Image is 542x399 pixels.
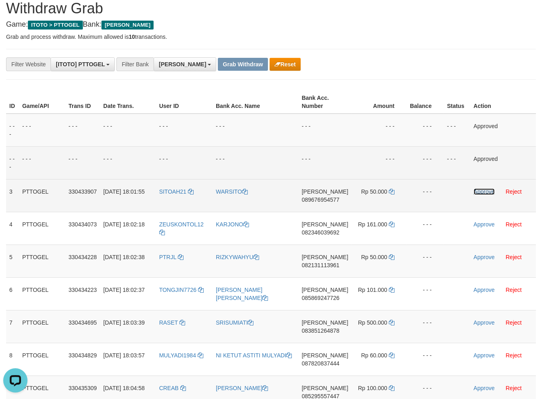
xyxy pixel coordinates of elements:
[302,254,348,260] span: [PERSON_NAME]
[506,319,522,326] a: Reject
[159,254,183,260] a: PTRJL
[6,91,19,114] th: ID
[103,319,145,326] span: [DATE] 18:03:39
[474,188,495,195] a: Approve
[103,188,145,195] span: [DATE] 18:01:55
[474,221,495,228] a: Approve
[156,114,213,147] td: - - -
[100,91,156,114] th: Date Trans.
[100,114,156,147] td: - - -
[159,61,206,68] span: [PERSON_NAME]
[19,146,65,179] td: - - -
[116,57,154,71] div: Filter Bank
[361,188,388,195] span: Rp 50.000
[129,34,135,40] strong: 10
[407,179,444,212] td: - - -
[302,229,339,236] span: Copy 082346039692 to clipboard
[474,319,495,326] a: Approve
[506,254,522,260] a: Reject
[302,196,339,203] span: Copy 089676954577 to clipboard
[19,343,65,376] td: PTTOGEL
[156,91,213,114] th: User ID
[69,319,97,326] span: 330434695
[159,385,179,391] span: CREAB
[298,146,351,179] td: - - -
[103,352,145,359] span: [DATE] 18:03:57
[28,21,83,30] span: ITOTO > PTTOGEL
[103,221,145,228] span: [DATE] 18:02:18
[154,57,216,71] button: [PERSON_NAME]
[506,385,522,391] a: Reject
[65,91,100,114] th: Trans ID
[298,91,351,114] th: Bank Acc. Number
[101,21,154,30] span: [PERSON_NAME]
[6,245,19,277] td: 5
[389,287,394,293] a: Copy 101000 to clipboard
[474,254,495,260] a: Approve
[19,114,65,147] td: - - -
[302,262,339,268] span: Copy 082131113961 to clipboard
[352,146,407,179] td: - - -
[216,221,249,228] a: KARJONO
[216,319,253,326] a: SRISUMIATI
[159,221,204,236] a: ZEUSKONTOL12
[389,254,394,260] a: Copy 50000 to clipboard
[6,114,19,147] td: - - -
[302,295,339,301] span: Copy 085869247726 to clipboard
[159,287,196,293] span: TONGJIN7726
[6,310,19,343] td: 7
[3,3,27,27] button: Open LiveChat chat widget
[506,287,522,293] a: Reject
[474,352,495,359] a: Approve
[159,188,186,195] span: SITOAH21
[213,114,298,147] td: - - -
[6,179,19,212] td: 3
[6,277,19,310] td: 6
[159,319,185,326] a: RASET
[65,146,100,179] td: - - -
[69,221,97,228] span: 330434073
[6,57,51,71] div: Filter Website
[352,91,407,114] th: Amount
[69,254,97,260] span: 330434228
[19,277,65,310] td: PTTOGEL
[159,287,204,293] a: TONGJIN7726
[358,221,387,228] span: Rp 161.000
[470,91,536,114] th: Action
[100,146,156,179] td: - - -
[6,0,536,17] h1: Withdraw Grab
[103,287,145,293] span: [DATE] 18:02:37
[470,114,536,147] td: Approved
[213,91,298,114] th: Bank Acc. Name
[19,245,65,277] td: PTTOGEL
[69,385,97,391] span: 330435309
[159,254,176,260] span: PTRJL
[6,343,19,376] td: 8
[51,57,115,71] button: [ITOTO] PTTOGEL
[444,91,470,114] th: Status
[6,21,536,29] h4: Game: Bank:
[298,114,351,147] td: - - -
[407,114,444,147] td: - - -
[407,245,444,277] td: - - -
[361,352,388,359] span: Rp 60.000
[216,287,268,301] a: [PERSON_NAME] [PERSON_NAME]
[159,319,178,326] span: RASET
[389,319,394,326] a: Copy 500000 to clipboard
[302,319,348,326] span: [PERSON_NAME]
[65,114,100,147] td: - - -
[358,287,387,293] span: Rp 101.000
[474,287,495,293] a: Approve
[389,352,394,359] a: Copy 60000 to clipboard
[407,91,444,114] th: Balance
[6,212,19,245] td: 4
[352,114,407,147] td: - - -
[213,146,298,179] td: - - -
[389,221,394,228] a: Copy 161000 to clipboard
[218,58,268,71] button: Grab Withdraw
[270,58,301,71] button: Reset
[69,287,97,293] span: 330434223
[216,188,248,195] a: WARSITO
[159,352,203,359] a: MULYADI1984
[216,254,259,260] a: RIZKYWAHYU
